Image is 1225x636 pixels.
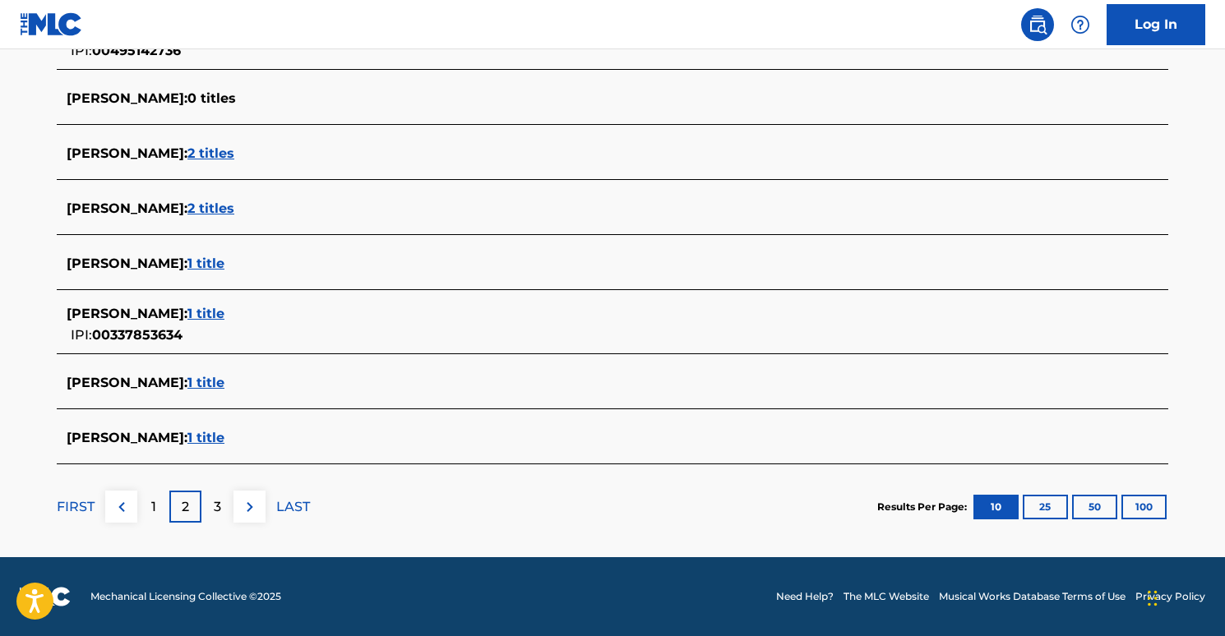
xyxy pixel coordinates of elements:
a: Need Help? [776,589,834,604]
p: LAST [276,497,310,517]
p: Results Per Page: [877,500,971,514]
span: 1 title [187,375,224,390]
div: Sohbet Aracı [1143,557,1225,636]
span: [PERSON_NAME] : [67,306,187,321]
button: 25 [1023,495,1068,519]
span: 00337853634 [92,327,183,343]
button: 10 [973,495,1019,519]
span: [PERSON_NAME] : [67,200,187,216]
span: [PERSON_NAME] : [67,430,187,445]
img: help [1070,15,1090,35]
p: 3 [214,497,221,517]
span: 2 titles [187,200,234,216]
span: Mechanical Licensing Collective © 2025 [90,589,281,604]
img: search [1028,15,1047,35]
p: 1 [151,497,156,517]
img: MLC Logo [20,12,83,36]
img: left [112,497,132,517]
span: 2 titles [187,145,234,161]
button: 100 [1121,495,1167,519]
span: [PERSON_NAME] : [67,145,187,161]
span: IPI: [71,327,92,343]
iframe: Chat Widget [1143,557,1225,636]
div: Help [1064,8,1097,41]
span: 1 title [187,430,224,445]
span: 1 title [187,306,224,321]
span: [PERSON_NAME] : [67,256,187,271]
span: 00495142736 [92,43,181,58]
span: 0 titles [187,90,236,106]
p: FIRST [57,497,95,517]
span: 1 title [187,256,224,271]
div: Sürükle [1148,574,1158,623]
a: Privacy Policy [1135,589,1205,604]
span: [PERSON_NAME] : [67,90,187,106]
p: 2 [182,497,189,517]
img: right [240,497,260,517]
a: The MLC Website [844,589,929,604]
span: IPI: [71,43,92,58]
a: Musical Works Database Terms of Use [939,589,1126,604]
img: logo [20,587,71,606]
a: Public Search [1021,8,1054,41]
span: [PERSON_NAME] : [67,375,187,390]
a: Log In [1107,4,1205,45]
button: 50 [1072,495,1117,519]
